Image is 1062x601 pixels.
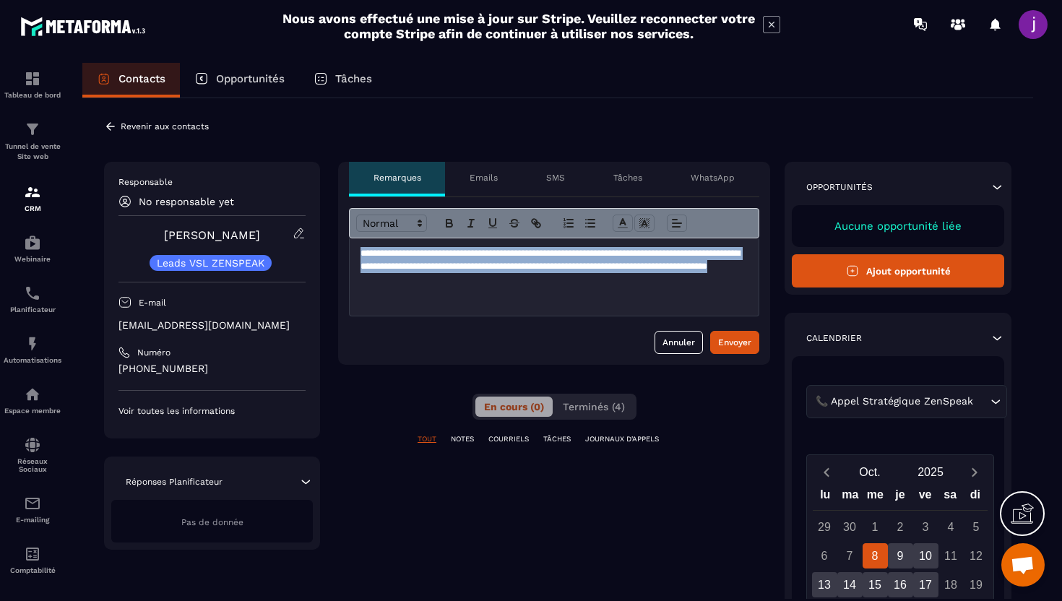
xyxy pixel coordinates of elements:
p: E-mailing [4,516,61,524]
span: Terminés (4) [563,401,625,412]
p: [PHONE_NUMBER] [118,362,306,376]
p: JOURNAUX D'APPELS [585,434,659,444]
a: formationformationCRM [4,173,61,223]
button: Terminés (4) [554,397,634,417]
div: 11 [938,543,964,568]
div: me [863,485,888,510]
span: 📞 Appel Stratégique ZenSpeak [812,394,976,410]
div: 6 [812,543,837,568]
div: 4 [938,514,964,540]
img: automations [24,335,41,353]
p: No responsable yet [139,196,234,207]
div: 17 [913,572,938,597]
div: di [962,485,988,510]
a: formationformationTableau de bord [4,59,61,110]
p: Voir toutes les informations [118,405,306,417]
p: TOUT [418,434,436,444]
div: 12 [964,543,989,568]
p: Comptabilité [4,566,61,574]
button: Next month [961,462,988,482]
div: 18 [938,572,964,597]
a: automationsautomationsEspace membre [4,375,61,425]
div: 30 [837,514,863,540]
div: ve [912,485,938,510]
a: social-networksocial-networkRéseaux Sociaux [4,425,61,484]
button: Ajout opportunité [792,254,1004,287]
img: formation [24,70,41,87]
div: Search for option [806,385,1007,418]
p: Espace membre [4,407,61,415]
div: 10 [913,543,938,568]
img: automations [24,386,41,403]
p: Automatisations [4,356,61,364]
img: accountant [24,545,41,563]
p: E-mail [139,297,166,308]
img: social-network [24,436,41,454]
span: Pas de donnée [181,517,243,527]
p: Responsable [118,176,306,188]
button: Open years overlay [900,459,961,485]
button: Annuler [655,331,703,354]
p: [EMAIL_ADDRESS][DOMAIN_NAME] [118,319,306,332]
p: Contacts [118,72,165,85]
a: Tâches [299,63,387,98]
p: TÂCHES [543,434,571,444]
a: accountantaccountantComptabilité [4,535,61,585]
p: Tâches [613,172,642,183]
div: 19 [964,572,989,597]
p: NOTES [451,434,474,444]
a: emailemailE-mailing [4,484,61,535]
p: Remarques [374,172,421,183]
span: En cours (0) [484,401,544,412]
p: COURRIELS [488,434,529,444]
img: formation [24,121,41,138]
div: 5 [964,514,989,540]
div: 29 [812,514,837,540]
div: 3 [913,514,938,540]
p: Planificateur [4,306,61,314]
a: Contacts [82,63,180,98]
div: 9 [888,543,913,568]
input: Search for option [976,394,987,410]
p: Emails [470,172,498,183]
div: Ouvrir le chat [1001,543,1045,587]
button: Previous month [813,462,839,482]
div: 14 [837,572,863,597]
div: 16 [888,572,913,597]
button: Envoyer [710,331,759,354]
img: logo [20,13,150,40]
a: [PERSON_NAME] [164,228,260,242]
button: Open months overlay [839,459,900,485]
img: scheduler [24,285,41,302]
p: Tunnel de vente Site web [4,142,61,162]
p: Leads VSL ZENSPEAK [157,258,264,268]
p: Réponses Planificateur [126,476,223,488]
p: Calendrier [806,332,862,344]
div: je [888,485,913,510]
div: lu [813,485,838,510]
img: automations [24,234,41,251]
div: 2 [888,514,913,540]
div: 7 [837,543,863,568]
h2: Nous avons effectué une mise à jour sur Stripe. Veuillez reconnecter votre compte Stripe afin de ... [282,11,756,41]
button: En cours (0) [475,397,553,417]
img: formation [24,183,41,201]
div: 8 [863,543,888,568]
p: WhatsApp [691,172,735,183]
p: Opportunités [806,181,873,193]
div: 13 [812,572,837,597]
p: Opportunités [216,72,285,85]
div: Envoyer [718,335,751,350]
div: sa [938,485,963,510]
a: formationformationTunnel de vente Site web [4,110,61,173]
p: Webinaire [4,255,61,263]
p: Tâches [335,72,372,85]
p: Aucune opportunité liée [806,220,990,233]
img: email [24,495,41,512]
p: Revenir aux contacts [121,121,209,131]
p: Tableau de bord [4,91,61,99]
p: CRM [4,204,61,212]
a: schedulerschedulerPlanificateur [4,274,61,324]
div: 15 [863,572,888,597]
a: automationsautomationsWebinaire [4,223,61,274]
